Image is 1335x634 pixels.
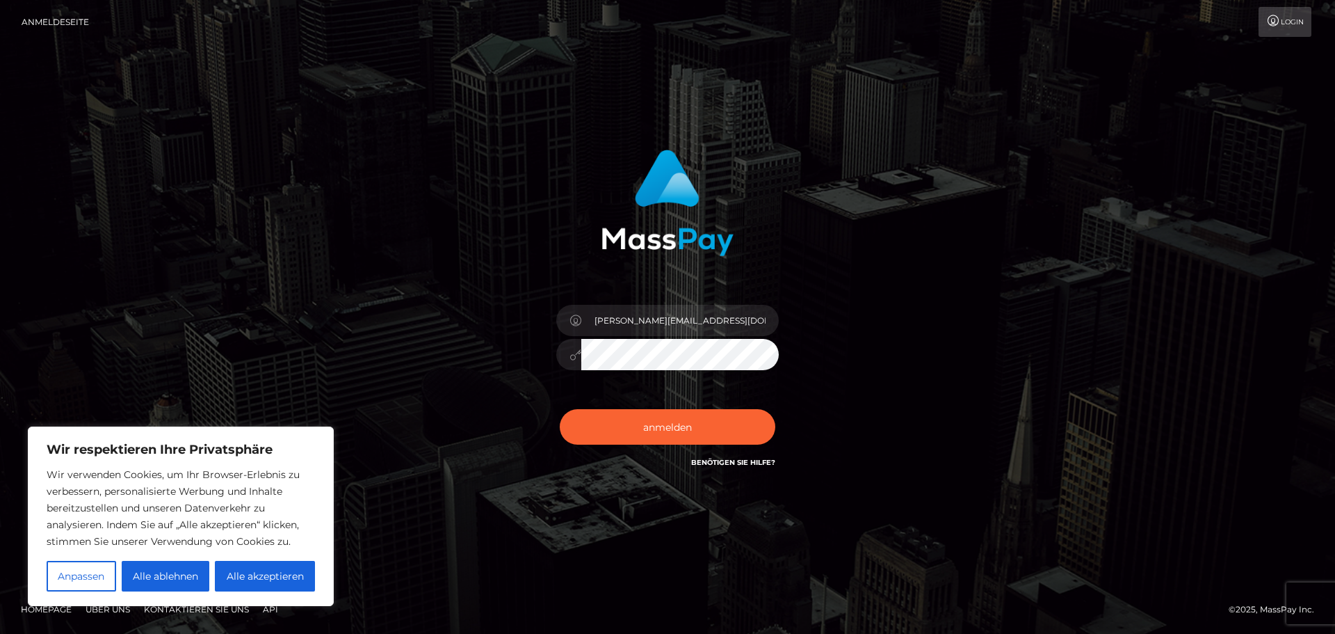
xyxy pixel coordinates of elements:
[144,604,249,615] font: Kontaktieren Sie uns
[263,604,278,615] font: API
[1236,604,1314,615] font: 2025, MassPay Inc.
[691,458,775,467] a: Benötigen Sie Hilfe?
[643,421,692,434] font: anmelden
[58,570,104,583] font: Anpassen
[22,7,89,37] a: Anmeldeseite
[122,561,210,592] button: Alle ablehnen
[47,561,116,592] button: Anpassen
[215,561,315,592] button: Alle akzeptieren
[601,150,734,256] img: MassPay-Anmeldung
[86,604,130,615] font: Über uns
[133,570,198,583] font: Alle ablehnen
[47,468,300,548] font: Wir verwenden Cookies, um Ihr Browser-Erlebnis zu verbessern, personalisierte Werbung und Inhalte...
[21,604,72,615] font: Homepage
[257,599,284,620] a: API
[15,599,77,620] a: Homepage
[80,599,136,620] a: Über uns
[1229,604,1236,615] font: ©
[1259,7,1311,37] a: Login
[28,427,334,606] div: Wir respektieren Ihre Privatsphäre
[227,570,304,583] font: Alle akzeptieren
[1281,17,1304,26] font: Login
[581,305,779,336] input: Benutzername...
[138,599,254,620] a: Kontaktieren Sie uns
[22,17,89,27] font: Anmeldeseite
[560,409,775,444] button: anmelden
[47,442,273,457] font: Wir respektieren Ihre Privatsphäre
